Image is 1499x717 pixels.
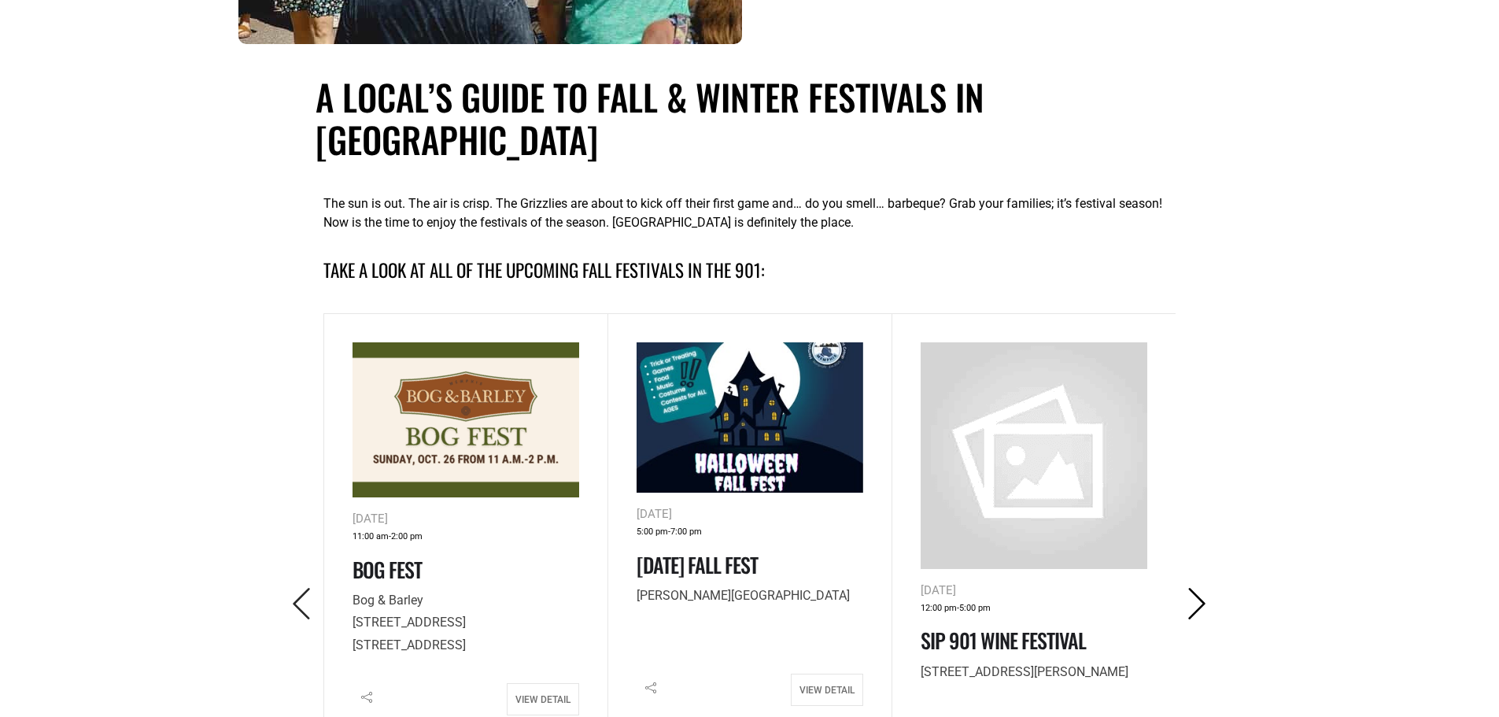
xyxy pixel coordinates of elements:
[921,342,1147,569] img: no-image.png
[791,674,863,706] a: View Detail
[921,625,1086,656] a: Sip 901 Wine Festival
[637,524,863,541] div: -
[637,549,758,580] a: [DATE] Fall Fest
[637,588,850,603] span: [PERSON_NAME][GEOGRAPHIC_DATA]
[1181,588,1213,620] i: Next
[353,512,388,526] span: [DATE]
[353,683,381,711] i: Share
[921,601,1147,617] div: -
[353,529,389,545] span: 11:00 am
[1176,586,1219,623] button: Next
[316,76,1183,161] h1: A Local’s Guide to Fall & Winter Festivals in [GEOGRAPHIC_DATA]
[637,524,668,541] span: 5:00 pm
[637,674,665,702] i: Share
[670,524,702,541] span: 7:00 pm
[353,593,423,608] span: Bog & Barley
[921,601,957,617] span: 12:00 pm
[353,589,579,657] p: [STREET_ADDRESS] [STREET_ADDRESS]
[507,683,579,715] a: View Detail
[353,529,579,545] div: -
[637,507,672,521] span: [DATE]
[959,601,991,617] span: 5:00 pm
[280,586,323,623] button: Previous
[921,664,1128,679] span: [STREET_ADDRESS][PERSON_NAME]
[921,583,956,597] span: [DATE]
[353,554,422,585] a: Bog Fest
[323,194,1176,232] p: The sun is out. The air is crisp. The Grizzlies are about to kick off their first game and… do yo...
[323,257,1176,284] h4: Take a look at all of the upcoming fall festivals in the 901:
[286,588,318,620] i: Previous
[391,529,423,545] span: 2:00 pm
